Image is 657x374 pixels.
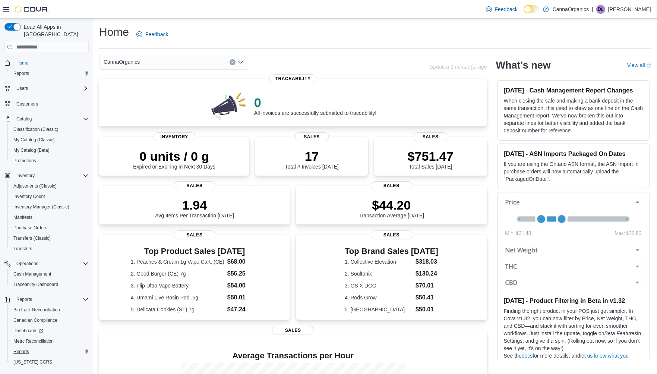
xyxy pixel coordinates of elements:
span: BioTrack Reconciliation [13,307,60,313]
a: Reports [10,69,32,78]
span: Classification (Classic) [13,126,59,132]
a: docs [522,353,533,359]
button: BioTrack Reconciliation [7,305,92,315]
dt: 1. Collective Elevation [345,258,413,265]
span: Traceabilty Dashboard [13,282,58,287]
dt: 4. Rods Grow [345,294,413,301]
button: My Catalog (Beta) [7,145,92,155]
button: Classification (Classic) [7,124,92,135]
span: Sales [371,181,413,190]
a: BioTrack Reconciliation [10,305,63,314]
span: Reports [13,70,29,76]
span: Operations [13,259,89,268]
dd: $47.24 [227,305,259,314]
button: Adjustments (Classic) [7,181,92,191]
p: Updated 1 minute(s) ago [430,64,487,70]
span: Transfers (Classic) [10,234,89,243]
span: Cash Management [10,270,89,279]
span: Users [13,84,89,93]
a: Reports [10,347,32,356]
button: Transfers [7,243,92,254]
a: Inventory Manager (Classic) [10,202,72,211]
button: My Catalog (Classic) [7,135,92,145]
span: Transfers [13,246,32,252]
p: 1.94 [155,198,234,213]
button: Inventory [1,170,92,181]
span: Dashboards [13,328,43,334]
span: Transfers [10,244,89,253]
div: Expired or Expiring in Next 30 Days [133,149,215,170]
span: Inventory [16,173,35,179]
button: Inventory Count [7,191,92,202]
span: Catalog [16,116,32,122]
span: BioTrack Reconciliation [10,305,89,314]
span: Reports [10,347,89,356]
p: CannaOrganics [553,5,589,14]
span: Sales [371,230,413,239]
button: Inventory Manager (Classic) [7,202,92,212]
span: Classification (Classic) [10,125,89,134]
span: Metrc Reconciliation [13,338,54,344]
dd: $56.25 [227,269,259,278]
span: Adjustments (Classic) [10,182,89,191]
h3: [DATE] - Cash Management Report Changes [504,87,643,94]
div: Avg Items Per Transaction [DATE] [155,198,234,219]
a: Inventory Count [10,192,48,201]
span: Reports [13,349,29,355]
button: Catalog [13,114,35,123]
span: Traceabilty Dashboard [10,280,89,289]
span: Canadian Compliance [10,316,89,325]
button: Metrc Reconciliation [7,336,92,346]
a: Feedback [133,27,171,42]
span: Reports [16,296,32,302]
a: Purchase Orders [10,223,50,232]
svg: External link [647,63,651,68]
dd: $130.24 [416,269,438,278]
span: My Catalog (Classic) [13,137,55,143]
p: See the for more details, and after you’ve given it a try. [504,352,643,367]
button: Users [13,84,31,93]
button: Users [1,83,92,94]
button: Purchase Orders [7,223,92,233]
dt: 3. GS X DGG [345,282,413,289]
button: Reports [1,294,92,305]
span: [US_STATE] CCRS [13,359,52,365]
span: Adjustments (Classic) [13,183,57,189]
span: Reports [13,295,89,304]
a: Customers [13,100,41,109]
button: Promotions [7,155,92,166]
a: Home [13,59,31,67]
button: Transfers (Classic) [7,233,92,243]
span: Feedback [145,31,168,38]
span: Home [13,58,89,67]
button: Open list of options [238,59,244,65]
h3: Top Product Sales [DATE] [131,247,259,256]
span: Purchase Orders [13,225,47,231]
span: Dashboards [10,326,89,335]
span: CannaOrganics [104,57,140,66]
a: Adjustments (Classic) [10,182,60,191]
p: When closing the safe and making a bank deposit in the same transaction, this used to show as one... [504,97,643,134]
span: Customers [16,101,38,107]
a: Transfers (Classic) [10,234,54,243]
span: Users [16,85,28,91]
button: Operations [13,259,41,268]
span: Operations [16,261,38,267]
span: Inventory Manager (Classic) [13,204,69,210]
div: Total Sales [DATE] [408,149,454,170]
dt: 4. Umami Live Rosin Pod .5g [131,294,224,301]
span: Manifests [10,213,89,222]
h1: Home [99,25,129,40]
span: Home [16,60,28,66]
a: Classification (Classic) [10,125,61,134]
button: Catalog [1,114,92,124]
button: Manifests [7,212,92,223]
a: My Catalog (Beta) [10,146,53,155]
h4: Average Transactions per Hour [105,351,481,360]
span: Sales [272,326,314,335]
div: Debra Lambert [596,5,605,14]
dd: $70.01 [416,281,438,290]
span: Inventory [154,132,195,141]
span: Cash Management [13,271,51,277]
